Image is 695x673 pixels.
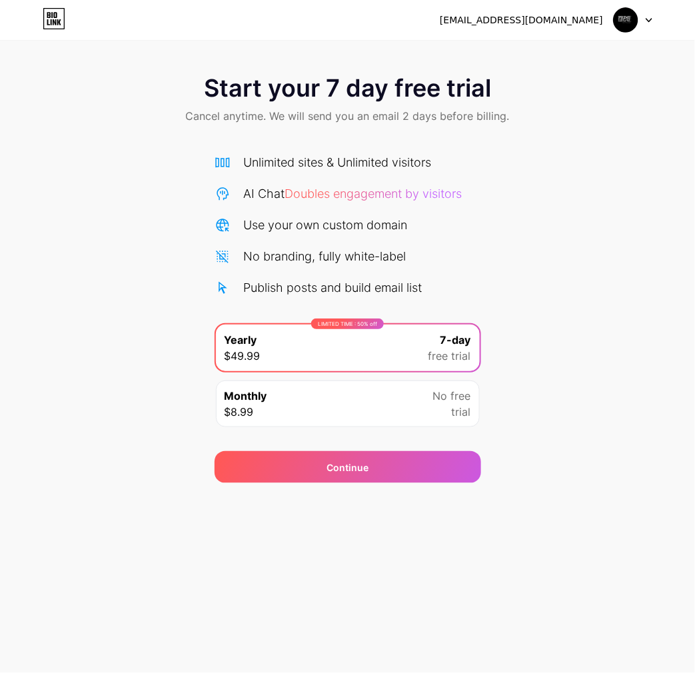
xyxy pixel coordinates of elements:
[225,332,257,348] span: Yearly
[452,404,471,420] span: trial
[613,7,638,33] img: Prime Legal
[244,279,422,297] div: Publish posts and build email list
[327,460,368,474] span: Continue
[204,75,491,101] span: Start your 7 day free trial
[225,348,261,364] span: $49.99
[244,247,406,265] div: No branding, fully white-label
[244,153,432,171] div: Unlimited sites & Unlimited visitors
[285,187,462,201] span: Doubles engagement by visitors
[433,388,471,404] span: No free
[440,13,603,27] div: [EMAIL_ADDRESS][DOMAIN_NAME]
[225,388,267,404] span: Monthly
[225,404,254,420] span: $8.99
[244,216,408,234] div: Use your own custom domain
[186,108,510,124] span: Cancel anytime. We will send you an email 2 days before billing.
[244,185,462,203] div: AI Chat
[428,348,471,364] span: free trial
[440,332,471,348] span: 7-day
[311,319,384,329] div: LIMITED TIME : 50% off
